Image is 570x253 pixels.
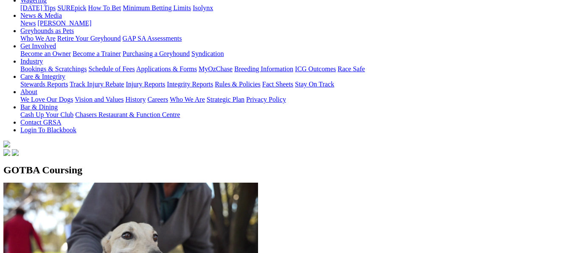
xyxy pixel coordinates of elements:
[123,50,190,57] a: Purchasing a Greyhound
[57,35,121,42] a: Retire Your Greyhound
[37,19,91,27] a: [PERSON_NAME]
[57,4,86,11] a: SUREpick
[136,65,197,72] a: Applications & Forms
[170,96,205,103] a: Who We Are
[20,65,87,72] a: Bookings & Scratchings
[262,81,293,88] a: Fact Sheets
[191,50,224,57] a: Syndication
[20,50,71,57] a: Become an Owner
[20,111,567,119] div: Bar & Dining
[20,27,74,34] a: Greyhounds as Pets
[20,35,56,42] a: Who We Are
[20,111,73,118] a: Cash Up Your Club
[20,126,76,133] a: Login To Blackbook
[20,81,567,88] div: Care & Integrity
[246,96,286,103] a: Privacy Policy
[20,58,43,65] a: Industry
[207,96,244,103] a: Strategic Plan
[215,81,261,88] a: Rules & Policies
[88,4,121,11] a: How To Bet
[20,19,36,27] a: News
[20,50,567,58] div: Get Involved
[20,96,567,103] div: About
[70,81,124,88] a: Track Injury Rebate
[337,65,365,72] a: Race Safe
[20,119,61,126] a: Contact GRSA
[20,88,37,95] a: About
[199,65,233,72] a: MyOzChase
[20,81,68,88] a: Stewards Reports
[12,149,19,156] img: twitter.svg
[123,4,191,11] a: Minimum Betting Limits
[88,65,135,72] a: Schedule of Fees
[193,4,213,11] a: Isolynx
[20,19,567,27] div: News & Media
[20,35,567,42] div: Greyhounds as Pets
[75,96,124,103] a: Vision and Values
[20,4,567,12] div: Wagering
[126,81,165,88] a: Injury Reports
[20,12,62,19] a: News & Media
[3,164,82,175] span: GOTBA Coursing
[234,65,293,72] a: Breeding Information
[3,141,10,147] img: logo-grsa-white.png
[295,81,334,88] a: Stay On Track
[147,96,168,103] a: Careers
[20,96,73,103] a: We Love Our Dogs
[123,35,182,42] a: GAP SA Assessments
[20,73,65,80] a: Care & Integrity
[125,96,146,103] a: History
[3,149,10,156] img: facebook.svg
[73,50,121,57] a: Become a Trainer
[20,103,58,111] a: Bar & Dining
[20,65,567,73] div: Industry
[295,65,336,72] a: ICG Outcomes
[167,81,213,88] a: Integrity Reports
[20,42,56,50] a: Get Involved
[75,111,180,118] a: Chasers Restaurant & Function Centre
[20,4,56,11] a: [DATE] Tips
